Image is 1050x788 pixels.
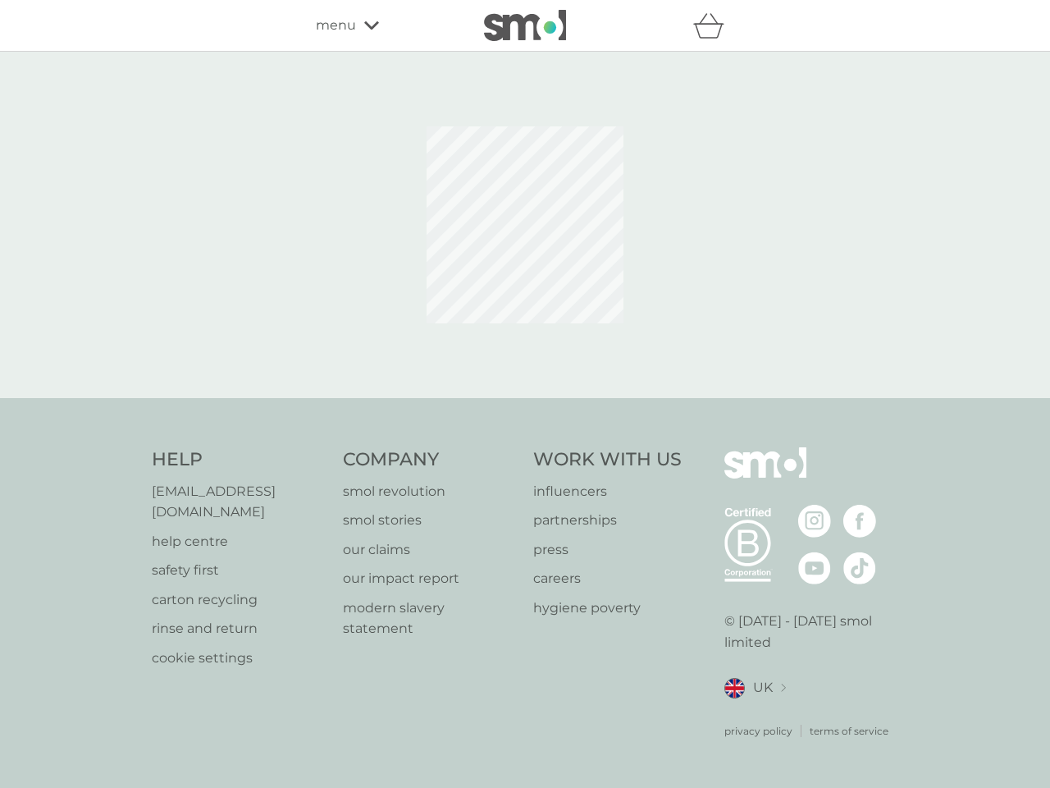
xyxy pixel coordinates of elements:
span: menu [316,15,356,36]
a: careers [533,568,682,589]
a: partnerships [533,510,682,531]
a: smol revolution [343,481,518,502]
div: basket [693,9,734,42]
h4: Work With Us [533,447,682,473]
img: select a new location [781,684,786,693]
a: safety first [152,560,326,581]
a: modern slavery statement [343,598,518,639]
h4: Help [152,447,326,473]
img: UK flag [724,678,745,699]
span: UK [753,677,773,699]
a: press [533,539,682,561]
a: help centre [152,531,326,552]
img: visit the smol Tiktok page [843,552,876,584]
a: our impact report [343,568,518,589]
a: cookie settings [152,648,326,669]
a: rinse and return [152,618,326,639]
a: influencers [533,481,682,502]
img: smol [484,10,566,41]
a: [EMAIL_ADDRESS][DOMAIN_NAME] [152,481,326,523]
a: hygiene poverty [533,598,682,619]
img: visit the smol Facebook page [843,505,876,538]
img: visit the smol Youtube page [798,552,831,584]
a: privacy policy [724,723,792,739]
p: © [DATE] - [DATE] smol limited [724,611,899,653]
img: visit the smol Instagram page [798,505,831,538]
img: smol [724,447,806,503]
a: smol stories [343,510,518,531]
a: carton recycling [152,589,326,611]
h4: Company [343,447,518,473]
a: our claims [343,539,518,561]
a: terms of service [810,723,888,739]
